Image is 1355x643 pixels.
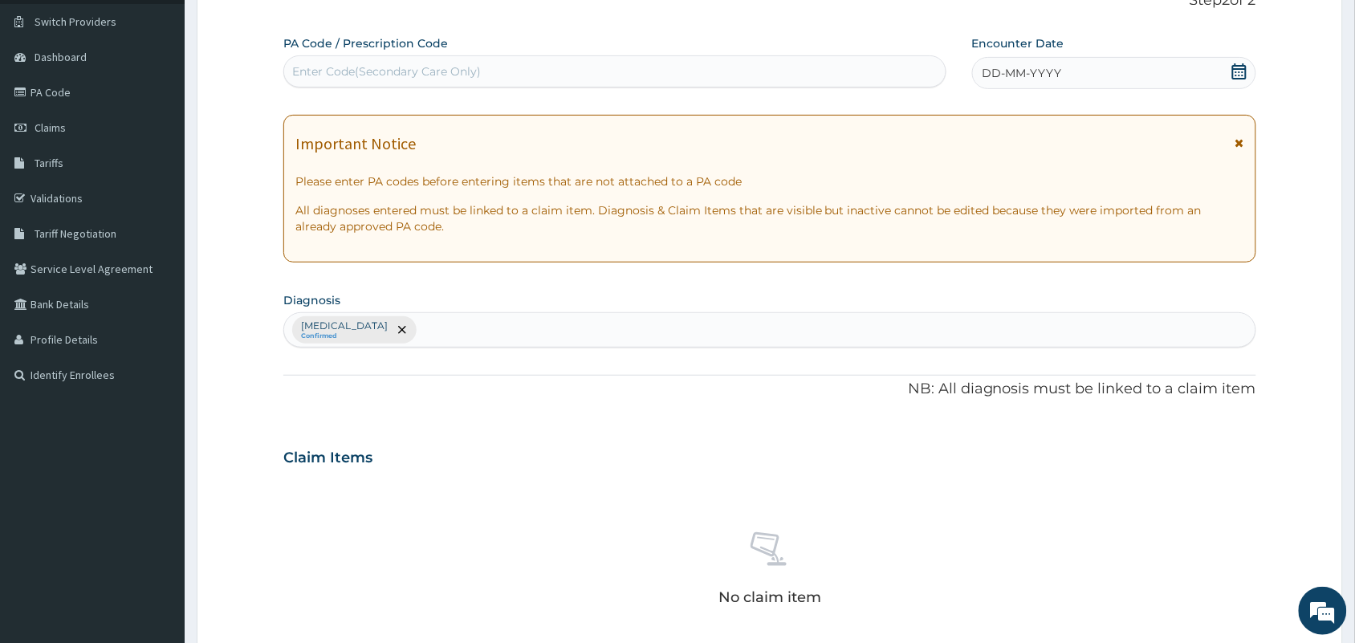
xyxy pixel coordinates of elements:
textarea: Type your message and hit 'Enter' [8,438,306,494]
span: Claims [35,120,66,135]
h1: Important Notice [295,135,416,153]
h3: Claim Items [283,450,372,467]
div: Chat with us now [83,90,270,111]
span: Dashboard [35,50,87,64]
p: Please enter PA codes before entering items that are not attached to a PA code [295,173,1244,189]
label: Diagnosis [283,292,340,308]
img: d_794563401_company_1708531726252_794563401 [30,80,65,120]
span: DD-MM-YYYY [983,65,1062,81]
div: Enter Code(Secondary Care Only) [292,63,481,79]
p: NB: All diagnosis must be linked to a claim item [283,379,1256,400]
span: Tariffs [35,156,63,170]
p: All diagnoses entered must be linked to a claim item. Diagnosis & Claim Items that are visible bu... [295,202,1244,234]
label: PA Code / Prescription Code [283,35,448,51]
span: Switch Providers [35,14,116,29]
p: No claim item [718,589,821,605]
label: Encounter Date [972,35,1064,51]
span: Tariff Negotiation [35,226,116,241]
span: We're online! [93,202,222,364]
div: Minimize live chat window [263,8,302,47]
